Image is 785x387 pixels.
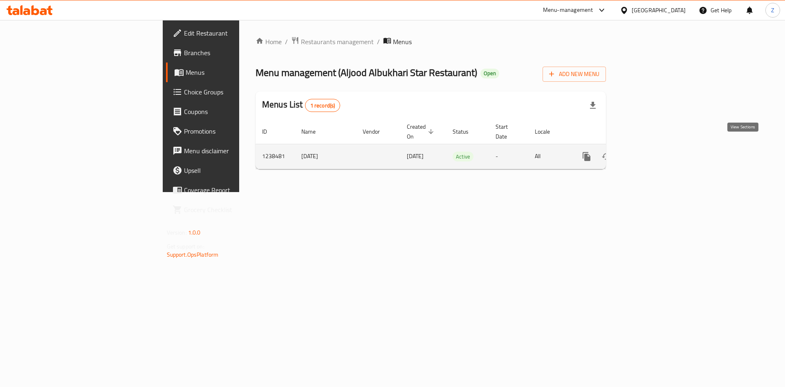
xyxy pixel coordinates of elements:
[166,161,294,180] a: Upsell
[480,69,499,78] div: Open
[535,127,561,136] span: Locale
[489,144,528,169] td: -
[166,63,294,82] a: Menus
[393,37,412,47] span: Menus
[496,122,518,141] span: Start Date
[407,151,424,161] span: [DATE]
[305,99,341,112] div: Total records count
[184,126,287,136] span: Promotions
[453,152,473,161] span: Active
[184,107,287,116] span: Coupons
[295,144,356,169] td: [DATE]
[166,23,294,43] a: Edit Restaurant
[480,70,499,77] span: Open
[583,96,603,115] div: Export file
[184,48,287,58] span: Branches
[305,102,340,110] span: 1 record(s)
[543,5,593,15] div: Menu-management
[453,127,479,136] span: Status
[301,37,374,47] span: Restaurants management
[166,121,294,141] a: Promotions
[167,241,204,252] span: Get support on:
[549,69,599,79] span: Add New Menu
[184,205,287,215] span: Grocery Checklist
[543,67,606,82] button: Add New Menu
[166,43,294,63] a: Branches
[167,227,187,238] span: Version:
[184,28,287,38] span: Edit Restaurant
[407,122,436,141] span: Created On
[256,63,477,82] span: Menu management ( Aljood Albukhari Star Restaurant )
[188,227,201,238] span: 1.0.0
[184,146,287,156] span: Menu disclaimer
[166,141,294,161] a: Menu disclaimer
[577,147,597,166] button: more
[186,67,287,77] span: Menus
[167,249,219,260] a: Support.OpsPlatform
[256,119,662,169] table: enhanced table
[166,200,294,219] a: Grocery Checklist
[256,36,606,47] nav: breadcrumb
[771,6,774,15] span: Z
[377,37,380,47] li: /
[166,180,294,200] a: Coverage Report
[570,119,662,144] th: Actions
[528,144,570,169] td: All
[184,166,287,175] span: Upsell
[291,36,374,47] a: Restaurants management
[301,127,326,136] span: Name
[262,98,340,112] h2: Menus List
[184,87,287,97] span: Choice Groups
[184,185,287,195] span: Coverage Report
[166,102,294,121] a: Coupons
[632,6,686,15] div: [GEOGRAPHIC_DATA]
[597,147,616,166] button: Change Status
[262,127,278,136] span: ID
[363,127,390,136] span: Vendor
[166,82,294,102] a: Choice Groups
